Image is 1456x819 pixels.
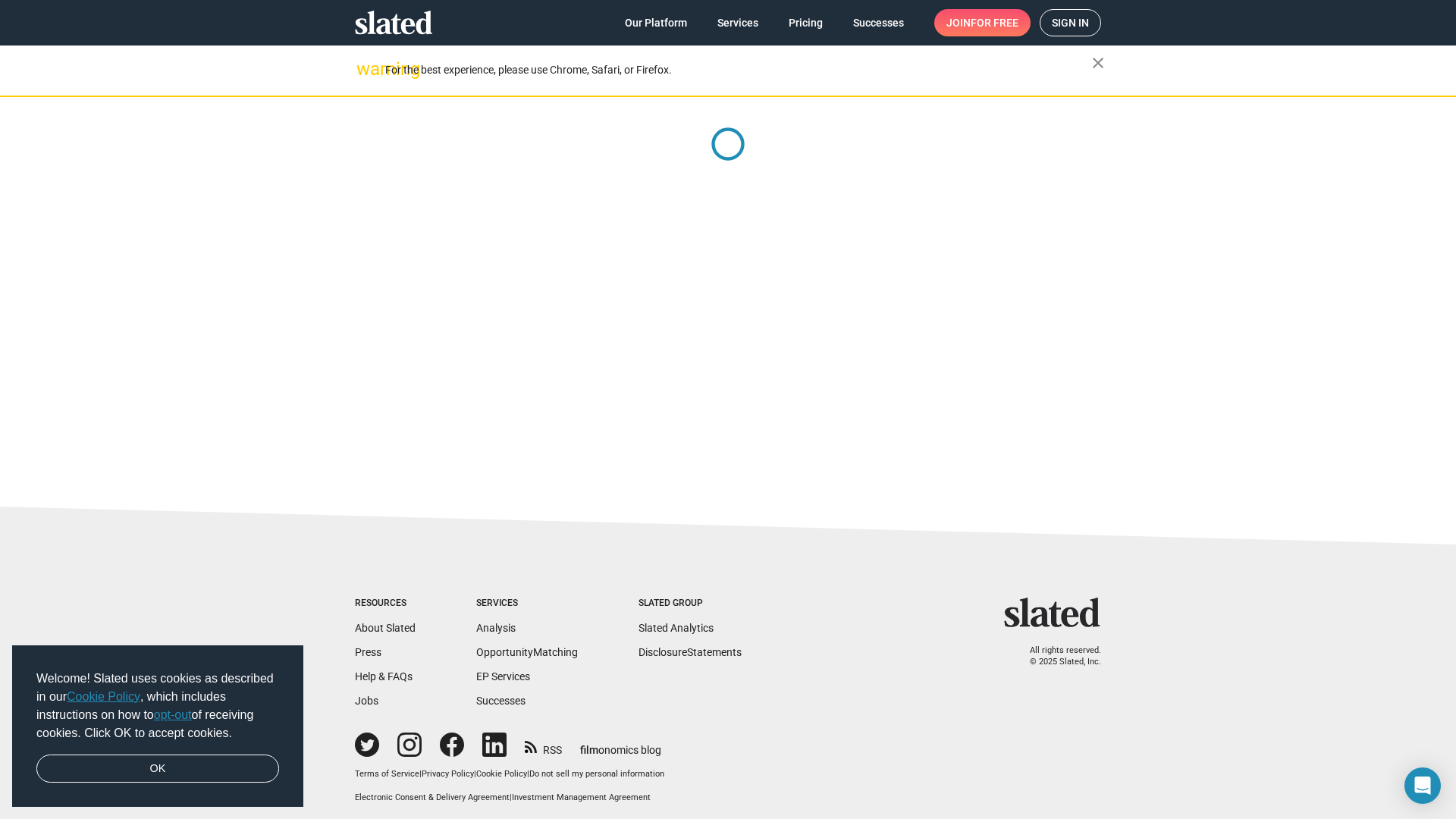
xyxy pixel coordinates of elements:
[777,9,835,36] a: Pricing
[946,9,1018,36] span: Join
[580,731,661,758] a: filmonomics blog
[12,645,303,808] div: cookieconsent
[476,622,516,634] a: Analysis
[476,598,578,610] div: Services
[510,792,512,802] span: |
[1014,645,1101,667] p: All rights reserved. © 2025 Slated, Inc.
[355,769,419,779] a: Terms of Service
[355,646,381,658] a: Press
[580,744,598,756] span: film
[476,646,578,658] a: OpportunityMatching
[639,598,742,610] div: Slated Group
[474,769,476,779] span: |
[356,60,375,78] mat-icon: warning
[422,769,474,779] a: Privacy Policy
[625,9,687,36] span: Our Platform
[476,695,526,707] a: Successes
[385,60,1092,80] div: For the best experience, please use Chrome, Safari, or Firefox.
[154,708,192,721] a: opt-out
[476,769,527,779] a: Cookie Policy
[419,769,422,779] span: |
[971,9,1018,36] span: for free
[355,670,413,682] a: Help & FAQs
[1404,767,1441,804] div: Open Intercom Messenger
[613,9,699,36] a: Our Platform
[476,670,530,682] a: EP Services
[1052,10,1089,36] span: Sign in
[934,9,1031,36] a: Joinfor free
[36,755,279,783] a: dismiss cookie message
[639,622,714,634] a: Slated Analytics
[355,695,378,707] a: Jobs
[512,792,651,802] a: Investment Management Agreement
[355,792,510,802] a: Electronic Consent & Delivery Agreement
[705,9,770,36] a: Services
[527,769,529,779] span: |
[841,9,916,36] a: Successes
[717,9,758,36] span: Services
[1089,54,1107,72] mat-icon: close
[36,670,279,742] span: Welcome! Slated uses cookies as described in our , which includes instructions on how to of recei...
[789,9,823,36] span: Pricing
[1040,9,1101,36] a: Sign in
[67,690,140,703] a: Cookie Policy
[355,598,416,610] div: Resources
[853,9,904,36] span: Successes
[355,622,416,634] a: About Slated
[525,734,562,758] a: RSS
[529,769,664,780] button: Do not sell my personal information
[639,646,742,658] a: DisclosureStatements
